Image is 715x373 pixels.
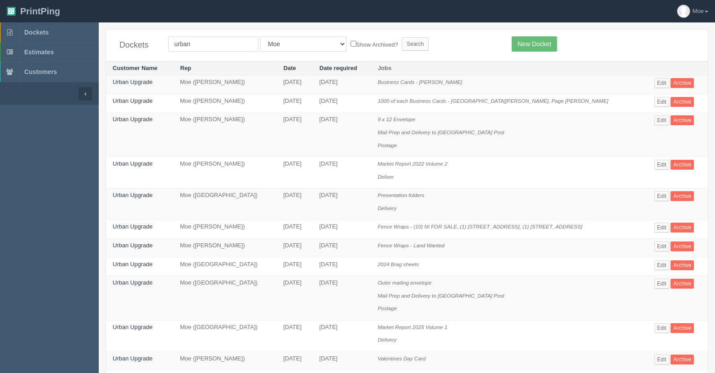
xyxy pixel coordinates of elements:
td: Moe ([PERSON_NAME]) [173,113,276,157]
td: [DATE] [312,75,371,94]
td: [DATE] [312,276,371,320]
i: Fence Wraps - (10) NI FOR SALE, (1) [STREET_ADDRESS], (1) [STREET_ADDRESS] [377,224,582,229]
a: Edit [654,223,669,233]
a: Urban Upgrade [113,261,153,268]
td: Moe ([GEOGRAPHIC_DATA]) [173,276,276,320]
i: 2024 Brag sheets [377,261,419,267]
a: Urban Upgrade [113,242,153,249]
td: [DATE] [276,320,312,351]
a: Archive [671,115,694,125]
a: Archive [671,78,694,88]
input: Customer Name [168,36,259,52]
td: Moe ([PERSON_NAME]) [173,220,276,239]
a: Date required [320,65,357,71]
a: Urban Upgrade [113,160,153,167]
i: Presentation folders [377,192,424,198]
td: Moe ([PERSON_NAME]) [173,94,276,113]
a: Edit [654,279,669,289]
i: Market Report 2022 Volume 2 [377,161,447,167]
td: [DATE] [276,276,312,320]
a: Urban Upgrade [113,355,153,362]
td: [DATE] [312,257,371,276]
a: Archive [671,241,694,251]
a: Urban Upgrade [113,223,153,230]
a: Urban Upgrade [113,97,153,104]
a: Edit [654,241,669,251]
a: Edit [654,78,669,88]
i: Postage [377,305,397,311]
a: Edit [654,115,669,125]
td: [DATE] [312,157,371,189]
td: Moe ([GEOGRAPHIC_DATA]) [173,320,276,351]
td: Moe ([PERSON_NAME]) [173,157,276,189]
td: Moe ([PERSON_NAME]) [173,75,276,94]
h4: Dockets [119,41,155,50]
span: Customers [24,68,57,75]
td: [DATE] [276,157,312,189]
i: Business Cards - [PERSON_NAME] [377,79,462,85]
td: [DATE] [276,351,312,370]
i: Deliver [377,174,394,180]
a: Archive [671,97,694,107]
td: [DATE] [276,220,312,239]
img: logo-3e63b451c926e2ac314895c53de4908e5d424f24456219fb08d385ab2e579770.png [7,7,16,16]
i: Outer mailing envelope [377,280,431,285]
td: [DATE] [276,94,312,113]
td: [DATE] [276,238,312,257]
label: Show Archived? [351,39,398,49]
td: [DATE] [312,94,371,113]
td: [DATE] [312,189,371,220]
input: Show Archived? [351,41,356,47]
a: Rep [180,65,192,71]
a: Urban Upgrade [113,324,153,330]
i: Mail Prep and Delivery to [GEOGRAPHIC_DATA] Post [377,293,504,298]
td: Moe ([GEOGRAPHIC_DATA]) [173,189,276,220]
a: Archive [671,160,694,170]
i: Market Report 2025 Volume 1 [377,324,447,330]
a: Archive [671,191,694,201]
input: Search [402,37,429,51]
a: Urban Upgrade [113,192,153,198]
td: [DATE] [276,75,312,94]
a: New Docket [512,36,557,52]
td: Moe ([PERSON_NAME]) [173,351,276,370]
td: [DATE] [276,189,312,220]
td: [DATE] [312,351,371,370]
td: [DATE] [312,113,371,157]
a: Urban Upgrade [113,79,153,85]
i: Delivery [377,337,396,342]
i: Postage [377,142,397,148]
a: Date [283,65,296,71]
td: Moe ([GEOGRAPHIC_DATA]) [173,257,276,276]
a: Customer Name [113,65,158,71]
a: Edit [654,323,669,333]
td: [DATE] [312,220,371,239]
a: Archive [671,223,694,233]
i: Fence Wraps - Land Wanted [377,242,444,248]
span: Dockets [24,29,48,36]
a: Edit [654,260,669,270]
a: Urban Upgrade [113,279,153,286]
a: Edit [654,355,669,364]
i: 9 x 12 Envelope [377,116,415,122]
td: [DATE] [276,113,312,157]
td: [DATE] [312,238,371,257]
i: Delivery [377,205,396,211]
a: Archive [671,355,694,364]
i: 1000 of each Business Cards - [GEOGRAPHIC_DATA][PERSON_NAME], Page [PERSON_NAME] [377,98,608,104]
a: Archive [671,279,694,289]
span: Estimates [24,48,54,56]
a: Urban Upgrade [113,116,153,123]
th: Jobs [371,61,647,75]
a: Archive [671,323,694,333]
a: Edit [654,97,669,107]
a: Archive [671,260,694,270]
td: [DATE] [312,320,371,351]
a: Edit [654,160,669,170]
i: Mail Prep and Delivery to [GEOGRAPHIC_DATA] Post [377,129,504,135]
i: Valentines Day Card [377,355,425,361]
a: Edit [654,191,669,201]
td: Moe ([PERSON_NAME]) [173,238,276,257]
td: [DATE] [276,257,312,276]
img: avatar_default-7531ab5dedf162e01f1e0bb0964e6a185e93c5c22dfe317fb01d7f8cd2b1632c.jpg [677,5,690,18]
